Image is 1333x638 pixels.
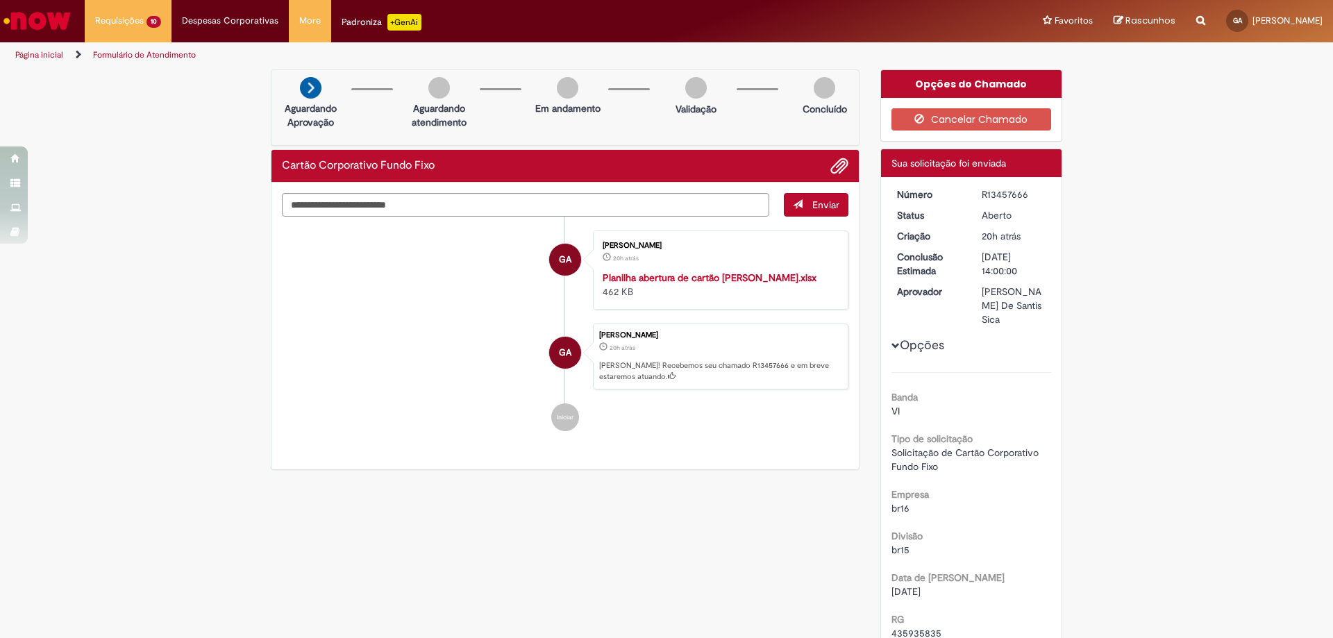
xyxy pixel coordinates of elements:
[830,157,848,175] button: Adicionar anexos
[982,230,1021,242] span: 20h atrás
[1,7,73,35] img: ServiceNow
[428,77,450,99] img: img-circle-grey.png
[299,14,321,28] span: More
[535,101,601,115] p: Em andamento
[387,14,421,31] p: +GenAi
[891,530,923,542] b: Divisão
[891,405,900,417] span: VI
[603,271,834,299] div: 462 KB
[887,285,972,299] dt: Aprovador
[887,208,972,222] dt: Status
[1125,14,1175,27] span: Rascunhos
[891,488,929,501] b: Empresa
[599,331,841,339] div: [PERSON_NAME]
[557,77,578,99] img: img-circle-grey.png
[1252,15,1323,26] span: [PERSON_NAME]
[891,433,973,445] b: Tipo de solicitação
[982,187,1046,201] div: R13457666
[1055,14,1093,28] span: Favoritos
[182,14,278,28] span: Despesas Corporativas
[887,250,972,278] dt: Conclusão Estimada
[891,571,1005,584] b: Data de [PERSON_NAME]
[146,16,161,28] span: 10
[559,243,571,276] span: GA
[603,242,834,250] div: [PERSON_NAME]
[982,229,1046,243] div: 28/08/2025 12:47:18
[784,193,848,217] button: Enviar
[812,199,839,211] span: Enviar
[559,336,571,369] span: GA
[610,344,635,352] time: 28/08/2025 12:47:18
[613,254,639,262] time: 28/08/2025 12:47:09
[891,157,1006,169] span: Sua solicitação foi enviada
[1114,15,1175,28] a: Rascunhos
[282,324,848,390] li: GIULIA GABRIELI SILVA ALEIXO
[277,101,344,129] p: Aguardando Aprovação
[891,613,904,626] b: RG
[676,102,716,116] p: Validação
[599,360,841,382] p: [PERSON_NAME]! Recebemos seu chamado R13457666 e em breve estaremos atuando.
[887,229,972,243] dt: Criação
[891,391,918,403] b: Banda
[15,49,63,60] a: Página inicial
[93,49,196,60] a: Formulário de Atendimento
[803,102,847,116] p: Concluído
[891,544,909,556] span: br15
[891,502,909,514] span: br16
[342,14,421,31] div: Padroniza
[891,108,1052,131] button: Cancelar Chamado
[891,585,921,598] span: [DATE]
[613,254,639,262] span: 20h atrás
[405,101,473,129] p: Aguardando atendimento
[685,77,707,99] img: img-circle-grey.png
[282,160,435,172] h2: Cartão Corporativo Fundo Fixo Histórico de tíquete
[881,70,1062,98] div: Opções do Chamado
[982,230,1021,242] time: 28/08/2025 12:47:18
[282,193,769,217] textarea: Digite sua mensagem aqui...
[549,337,581,369] div: GIULIA GABRIELI SILVA ALEIXO
[891,446,1041,473] span: Solicitação de Cartão Corporativo Fundo Fixo
[300,77,321,99] img: arrow-next.png
[982,250,1046,278] div: [DATE] 14:00:00
[610,344,635,352] span: 20h atrás
[982,285,1046,326] div: [PERSON_NAME] De Santis Sica
[887,187,972,201] dt: Número
[95,14,144,28] span: Requisições
[982,208,1046,222] div: Aberto
[814,77,835,99] img: img-circle-grey.png
[282,217,848,446] ul: Histórico de tíquete
[603,271,816,284] a: Planilha abertura de cartão [PERSON_NAME].xlsx
[549,244,581,276] div: GIULIA GABRIELI SILVA ALEIXO
[10,42,878,68] ul: Trilhas de página
[1233,16,1242,25] span: GA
